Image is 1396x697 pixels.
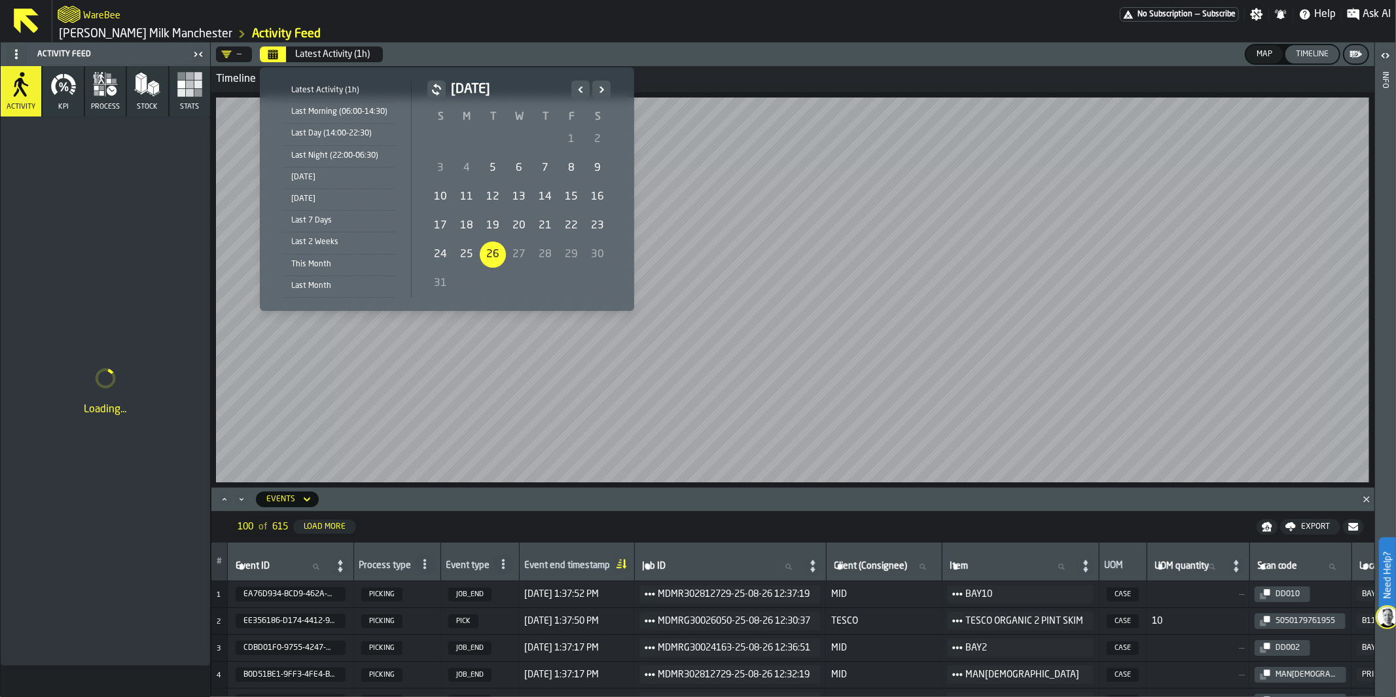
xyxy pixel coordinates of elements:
div: 3 [427,155,454,181]
div: Monday, August 11, 2025 [454,184,480,210]
div: 19 [480,213,506,239]
div: Friday, August 1, 2025 [558,126,584,152]
div: Last Night (22:00-06:30) [283,149,395,163]
div: [DATE] [283,192,395,206]
div: Thursday, August 21, 2025 [532,213,558,239]
div: Last Day (14:00-22:30) [283,126,395,141]
div: 25 [454,241,480,268]
div: Saturday, August 2, 2025 [584,126,611,152]
div: Sunday, August 10, 2025 [427,184,454,210]
div: Tuesday, August 12, 2025 [480,184,506,210]
button: Next [592,80,611,99]
div: This Month [283,257,395,272]
div: Last Month [283,279,395,293]
div: Thursday, August 28, 2025 [532,241,558,268]
button: Previous [571,80,590,99]
div: Monday, August 18, 2025 [454,213,480,239]
h2: [DATE] [451,80,566,99]
div: 15 [558,184,584,210]
th: S [584,109,611,125]
div: 28 [532,241,558,268]
div: Wednesday, August 27, 2025 [506,241,532,268]
div: Friday, August 29, 2025 [558,241,584,268]
th: W [506,109,532,125]
div: Thursday, August 14, 2025 [532,184,558,210]
div: 26 [480,241,506,268]
div: Tuesday, August 5, 2025, First available date [480,155,506,181]
div: 20 [506,213,532,239]
div: 27 [506,241,532,268]
div: 1 [558,126,584,152]
div: 23 [584,213,611,239]
div: 21 [532,213,558,239]
div: 13 [506,184,532,210]
div: Today, Selected Date: Tuesday, August 26, 2025, Tuesday, August 26, 2025 selected, Last available... [480,241,506,268]
div: 22 [558,213,584,239]
div: 14 [532,184,558,210]
div: Saturday, August 30, 2025 [584,241,611,268]
div: Monday, August 25, 2025 [454,241,480,268]
div: Wednesday, August 20, 2025 [506,213,532,239]
div: August 2025 [427,80,611,298]
div: Select date range Select date range [270,78,624,300]
div: 10 [427,184,454,210]
div: Friday, August 22, 2025 [558,213,584,239]
div: Wednesday, August 6, 2025 [506,155,532,181]
div: 17 [427,213,454,239]
div: Sunday, August 24, 2025 [427,241,454,268]
div: Tuesday, August 19, 2025 [480,213,506,239]
div: Sunday, August 31, 2025 [427,270,454,296]
div: 6 [506,155,532,181]
div: 29 [558,241,584,268]
div: Saturday, August 9, 2025 [584,155,611,181]
th: T [532,109,558,125]
div: 7 [532,155,558,181]
div: Last 7 Days [283,213,395,228]
table: August 2025 [427,109,611,298]
div: 16 [584,184,611,210]
div: Sunday, August 3, 2025 [427,155,454,181]
div: 9 [584,155,611,181]
div: Last Morning (06:00-14:30) [283,105,395,119]
div: 8 [558,155,584,181]
div: 24 [427,241,454,268]
div: Friday, August 15, 2025 [558,184,584,210]
th: T [480,109,506,125]
button: button- [427,80,446,99]
div: 12 [480,184,506,210]
div: 31 [427,270,454,296]
div: Wednesday, August 13, 2025 [506,184,532,210]
div: Friday, August 8, 2025 [558,155,584,181]
div: 4 [454,155,480,181]
th: F [558,109,584,125]
div: Last 2 Weeks [283,235,395,249]
div: [DATE] [283,170,395,185]
div: Monday, August 4, 2025 [454,155,480,181]
div: 5 [480,155,506,181]
th: S [427,109,454,125]
div: Thursday, August 7, 2025 [532,155,558,181]
div: 30 [584,241,611,268]
div: Latest Activity (1h) [283,83,395,98]
div: Sunday, August 17, 2025 [427,213,454,239]
th: M [454,109,480,125]
div: 18 [454,213,480,239]
div: 11 [454,184,480,210]
div: Saturday, August 16, 2025 [584,184,611,210]
label: Need Help? [1380,539,1395,612]
div: Saturday, August 23, 2025 [584,213,611,239]
div: 2 [584,126,611,152]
